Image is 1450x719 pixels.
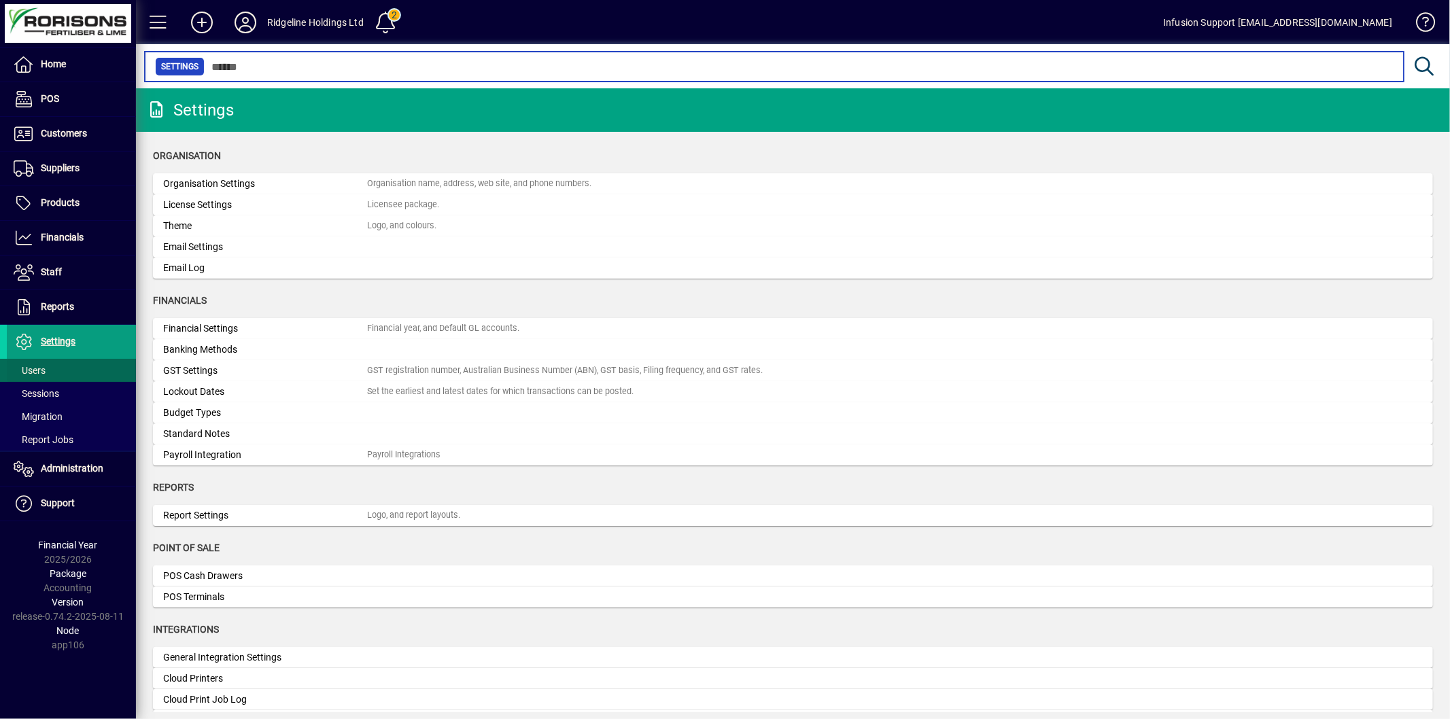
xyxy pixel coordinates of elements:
[7,152,136,186] a: Suppliers
[7,359,136,382] a: Users
[41,497,75,508] span: Support
[153,565,1433,586] a: POS Cash Drawers
[7,382,136,405] a: Sessions
[153,194,1433,215] a: License SettingsLicensee package.
[180,10,224,35] button: Add
[153,482,194,493] span: Reports
[153,624,219,635] span: Integrations
[163,343,367,357] div: Banking Methods
[163,448,367,462] div: Payroll Integration
[367,449,441,461] div: Payroll Integrations
[7,405,136,428] a: Migration
[163,406,367,420] div: Budget Types
[14,388,59,399] span: Sessions
[153,258,1433,279] a: Email Log
[57,625,80,636] span: Node
[153,402,1433,423] a: Budget Types
[7,452,136,486] a: Administration
[163,177,367,191] div: Organisation Settings
[153,505,1433,526] a: Report SettingsLogo, and report layouts.
[14,411,63,422] span: Migration
[153,318,1433,339] a: Financial SettingsFinancial year, and Default GL accounts.
[367,220,436,232] div: Logo, and colours.
[163,590,367,604] div: POS Terminals
[153,173,1433,194] a: Organisation SettingsOrganisation name, address, web site, and phone numbers.
[153,647,1433,668] a: General Integration Settings
[367,509,460,522] div: Logo, and report layouts.
[7,256,136,290] a: Staff
[153,423,1433,444] a: Standard Notes
[163,240,367,254] div: Email Settings
[267,12,364,33] div: Ridgeline Holdings Ltd
[163,692,367,707] div: Cloud Print Job Log
[52,597,84,608] span: Version
[41,128,87,139] span: Customers
[7,48,136,82] a: Home
[41,266,62,277] span: Staff
[7,82,136,116] a: POS
[153,668,1433,689] a: Cloud Printers
[153,381,1433,402] a: Lockout DatesSet the earliest and latest dates for which transactions can be posted.
[367,198,439,211] div: Licensee package.
[153,542,220,553] span: Point of Sale
[1406,3,1433,47] a: Knowledge Base
[153,236,1433,258] a: Email Settings
[153,586,1433,608] a: POS Terminals
[41,58,66,69] span: Home
[41,162,80,173] span: Suppliers
[163,508,367,523] div: Report Settings
[163,427,367,441] div: Standard Notes
[163,198,367,212] div: License Settings
[41,197,80,208] span: Products
[39,540,98,550] span: Financial Year
[7,487,136,521] a: Support
[7,186,136,220] a: Products
[153,444,1433,466] a: Payroll IntegrationPayroll Integrations
[163,219,367,233] div: Theme
[50,568,86,579] span: Package
[7,428,136,451] a: Report Jobs
[367,177,591,190] div: Organisation name, address, web site, and phone numbers.
[14,434,73,445] span: Report Jobs
[153,295,207,306] span: Financials
[161,60,198,73] span: Settings
[367,364,763,377] div: GST registration number, Australian Business Number (ABN), GST basis, Filing frequency, and GST r...
[163,385,367,399] div: Lockout Dates
[163,321,367,336] div: Financial Settings
[163,671,367,686] div: Cloud Printers
[153,689,1433,710] a: Cloud Print Job Log
[367,385,634,398] div: Set the earliest and latest dates for which transactions can be posted.
[1163,12,1392,33] div: Infusion Support [EMAIL_ADDRESS][DOMAIN_NAME]
[7,290,136,324] a: Reports
[367,322,519,335] div: Financial year, and Default GL accounts.
[146,99,234,121] div: Settings
[163,261,367,275] div: Email Log
[153,150,221,161] span: Organisation
[153,360,1433,381] a: GST SettingsGST registration number, Australian Business Number (ABN), GST basis, Filing frequenc...
[14,365,46,376] span: Users
[41,301,74,312] span: Reports
[41,463,103,474] span: Administration
[163,569,367,583] div: POS Cash Drawers
[41,336,75,347] span: Settings
[7,221,136,255] a: Financials
[7,117,136,151] a: Customers
[153,339,1433,360] a: Banking Methods
[41,232,84,243] span: Financials
[153,215,1433,236] a: ThemeLogo, and colours.
[224,10,267,35] button: Profile
[41,93,59,104] span: POS
[163,650,367,665] div: General Integration Settings
[163,364,367,378] div: GST Settings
